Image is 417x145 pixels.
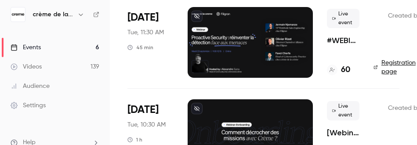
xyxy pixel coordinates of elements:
[127,120,166,129] span: Tue, 10:30 AM
[341,64,350,76] h4: 60
[11,101,46,110] div: Settings
[11,62,42,71] div: Videos
[127,11,159,25] span: [DATE]
[127,28,164,37] span: Tue, 11:30 AM
[127,136,142,143] div: 1 h
[11,7,25,22] img: crème de la crème
[327,64,350,76] a: 60
[127,44,153,51] div: 45 min
[127,103,159,117] span: [DATE]
[327,9,359,28] span: Live event
[127,7,174,77] div: Sep 23 Tue, 11:30 AM (Europe/Paris)
[327,35,359,46] a: #WEBINAR – Cybersécurité proactive : une nouvelle ère pour la détection des menaces avec [PERSON_...
[11,43,41,52] div: Events
[33,10,74,19] h6: crème de la crème
[11,82,50,91] div: Audience
[327,101,359,120] span: Live event
[327,127,359,138] a: [Webinar d'onboarding] Crème de la Crème : [PERSON_NAME] & Q&A par [PERSON_NAME]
